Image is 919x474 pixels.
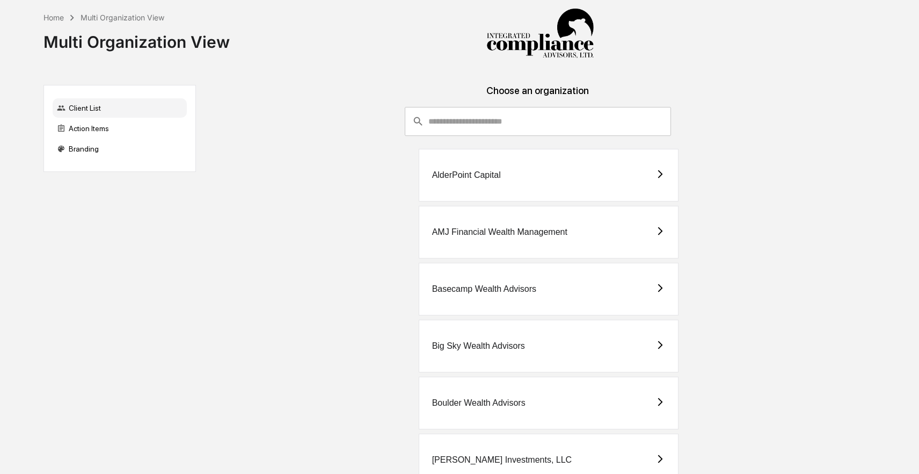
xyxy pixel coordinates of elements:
[53,119,187,138] div: Action Items
[432,455,572,465] div: [PERSON_NAME] Investments, LLC
[405,107,671,136] div: consultant-dashboard__filter-organizations-search-bar
[53,139,187,159] div: Branding
[43,13,64,22] div: Home
[432,398,526,408] div: Boulder Wealth Advisors
[432,170,501,180] div: AlderPoint Capital
[432,284,536,294] div: Basecamp Wealth Advisors
[432,341,525,351] div: Big Sky Wealth Advisors
[53,98,187,118] div: Client List
[205,85,871,107] div: Choose an organization
[43,24,230,52] div: Multi Organization View
[81,13,164,22] div: Multi Organization View
[432,227,567,237] div: AMJ Financial Wealth Management
[486,9,594,59] img: Integrated Compliance Advisors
